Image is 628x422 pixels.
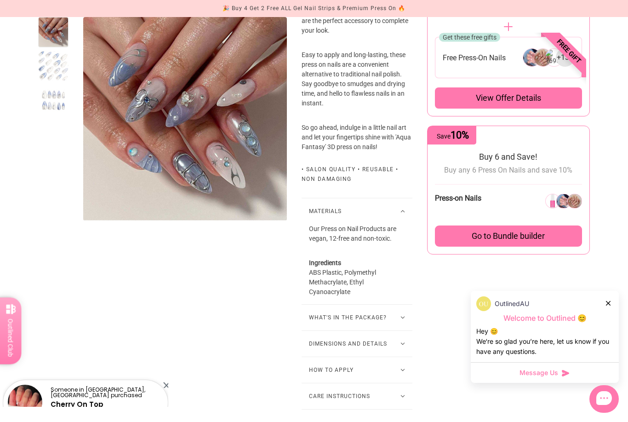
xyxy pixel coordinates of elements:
[51,399,103,409] a: Cherry On Top
[302,123,412,152] p: So go ahead, indulge in a little nail art and let your fingertips shine with 'Aqua Fantasy' 3D pr...
[309,258,405,297] p: ABS Plastic, Polymethyl Methacrylate, Ethyl Cyanoacrylate
[302,305,412,330] button: What's in the package?
[435,194,481,202] span: Press-on Nails
[528,10,610,92] span: Free gift
[476,296,491,311] img: data:image/png;base64,iVBORw0KGgoAAAANSUhEUgAAACQAAAAkCAYAAADhAJiYAAAAAXNSR0IArs4c6QAAAERlWElmTU0...
[476,326,613,357] div: Hey 😊 We‘re so glad you’re here, let us know if you have any questions.
[51,387,160,398] p: Someone in [GEOGRAPHIC_DATA], [GEOGRAPHIC_DATA] purchased
[83,17,287,221] img: Aqua Fantasy - Press On Nails
[309,224,405,258] p: Our Press on Nail Products are vegan, 12-free and non-toxic.
[302,198,412,224] button: Materials
[472,231,545,241] span: Go to Bundle builder
[302,357,412,383] button: How to Apply
[437,133,469,140] span: Save
[83,17,287,221] modal-trigger: Enlarge product image
[302,383,412,409] button: Care Instructions
[443,53,506,63] span: Free Press-On Nails
[476,92,541,104] span: View offer details
[476,313,613,323] p: Welcome to Outlined 😊
[223,4,405,13] div: 🎉 Buy 4 Get 2 Free ALL Gel Nail Strips & Premium Press On 🔥
[302,165,412,184] div: • Salon Quality • Reusable • Non Damaging
[479,152,537,162] span: Buy 6 and Save!
[302,331,412,357] button: Dimensions and Details
[302,50,412,123] p: Easy to apply and long-lasting, these press on nails are a convenient alternative to traditional ...
[444,166,572,174] span: Buy any 6 Press On Nails and save 10%
[451,129,469,141] span: 10%
[309,259,341,266] strong: Ingredients
[495,299,529,309] p: OutlinedAU
[443,34,497,41] span: Get these free gifts
[520,368,558,377] span: Message Us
